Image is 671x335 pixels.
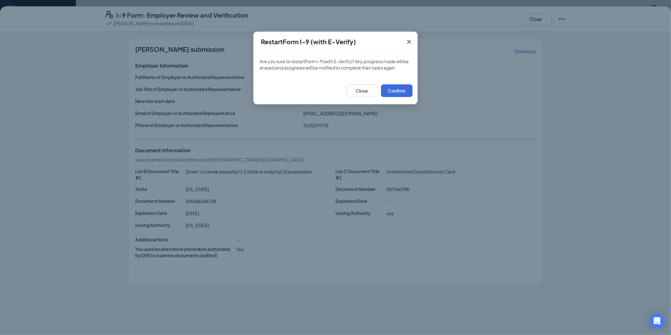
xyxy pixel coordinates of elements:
[260,58,411,71] p: Are you sure to restart Form I-9 (with E-Verify) ? Any progress made will be erased and assignees...
[261,37,356,46] h4: Restart Form I-9 (with E-Verify)
[405,38,413,46] svg: Cross
[346,84,378,97] button: Close
[381,84,413,97] button: Confirm
[650,314,665,329] div: Open Intercom Messenger
[401,32,418,52] button: Close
